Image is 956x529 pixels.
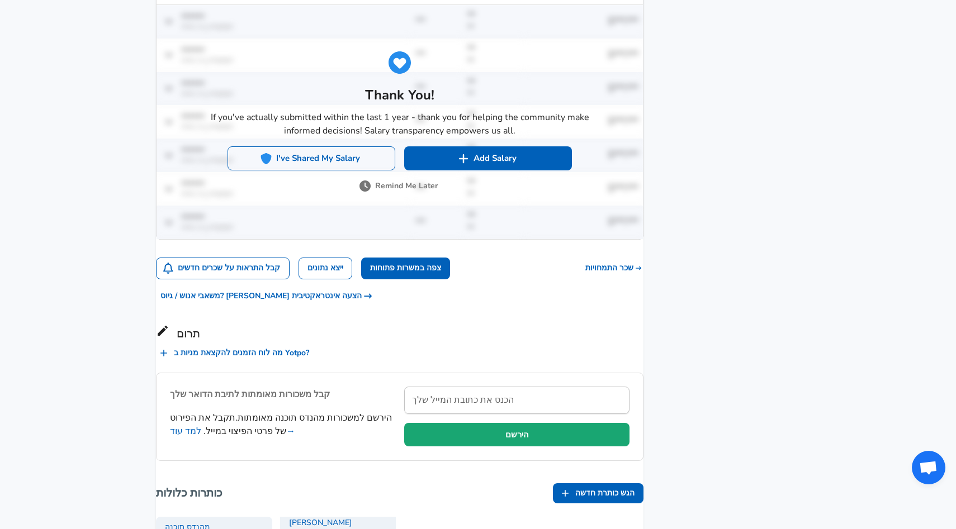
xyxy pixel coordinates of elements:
[170,425,295,437] a: למד עוד→
[553,483,643,504] a: הגש כותרת חדשה
[299,258,352,279] a: ייצא נתונים
[458,153,469,164] img: svg+xml;base64,PHN2ZyB4bWxucz0iaHR0cDovL3d3dy53My5vcmcvMjAwMC9zdmciIGZpbGw9IiNmZmZmZmYiIHZpZXdCb3...
[261,153,272,164] img: svg+xml;base64,PHN2ZyB4bWxucz0iaHR0cDovL3d3dy53My5vcmcvMjAwMC9zdmciIGZpbGw9IiMyNjhERUMiIHZpZXdCb3...
[156,343,314,364] button: מה לוח הזמנים להקצאת מניות ב Yotpo?
[210,86,590,104] h5: Thank You!
[361,258,450,279] a: צפה במשרות פתוחות
[156,485,553,502] p: כותרות כלולות
[156,286,376,307] button: משאבי אנוש / גיוס? [PERSON_NAME] הצעה אינטראקטיבית
[404,423,630,446] button: הירשם
[156,324,643,343] h6: תרום
[275,412,325,424] span: מהנדס תוכנה
[170,411,395,438] p: הירשם למשכורות מאומתות . תקבל את הפירוט של פרטי הפיצוי במייל.
[210,111,590,137] p: If you've actually submitted within the last 1 year - thank you for helping the community make in...
[170,387,395,402] h6: קבל משכורות מאומתות לתיבת הדואר שלך
[585,263,644,274] a: שכר התמחויות
[359,180,371,192] img: svg+xml;base64,PHN2ZyB4bWxucz0iaHR0cDovL3d3dy53My5vcmcvMjAwMC9zdmciIGZpbGw9IiM3NTc1NzUiIHZpZXdCb3...
[160,289,372,303] span: משאבי אנוש / גיוס? [PERSON_NAME] הצעה אינטראקטיבית
[389,51,411,74] img: svg+xml;base64,PHN2ZyB4bWxucz0iaHR0cDovL3d3dy53My5vcmcvMjAwMC9zdmciIGZpbGw9IiMyNjhERUMiIHZpZXdCb3...
[912,451,945,484] div: פתח צ'אט
[157,258,289,279] button: קבל התראות על שכרים חדשים
[404,146,572,170] button: Add Salary
[362,179,438,193] button: Remind Me Later
[228,146,395,170] button: I've Shared My Salary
